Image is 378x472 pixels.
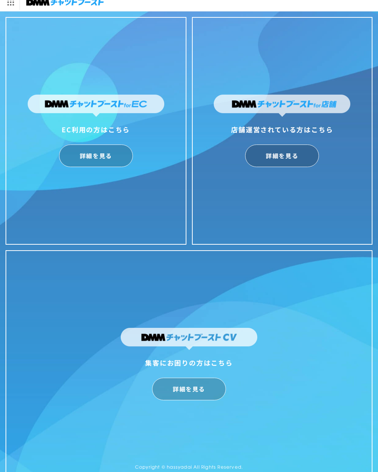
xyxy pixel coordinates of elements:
[214,123,350,135] div: 店舗運営されている方はこちら
[135,463,243,470] small: Copyright © hassyadai All Rights Reserved.
[121,328,257,350] img: DMMチャットブーストCV
[28,95,164,117] img: DMMチャットブーストforEC
[152,378,226,400] a: 詳細を見る
[28,123,164,135] div: EC利用の方はこちら
[59,145,133,167] a: 詳細を見る
[214,95,350,117] img: DMMチャットブーストfor店舗
[245,145,319,167] a: 詳細を見る
[121,357,257,369] div: 集客にお困りの方はこちら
